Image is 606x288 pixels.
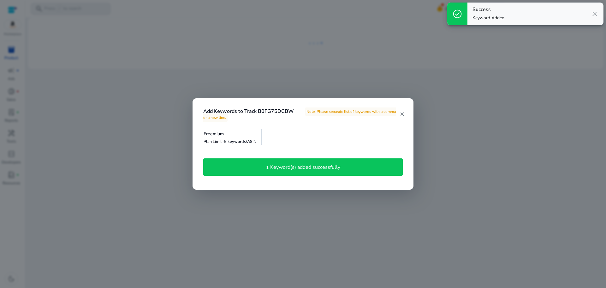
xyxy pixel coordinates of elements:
span: close [591,10,598,18]
p: Plan Limit - [204,139,257,145]
span: check_circle [452,9,462,19]
p: 1 [266,164,270,171]
mat-icon: close [400,111,405,117]
h5: Freemium [204,132,257,137]
span: 5 keywords/ASIN [224,139,257,144]
p: Keyword Added [472,15,504,21]
h4: Success [472,7,504,13]
h4: Add Keywords to Track B0FG75DCBW [203,108,400,120]
span: Note: Please separate list of keywords with a comma or a new line. [203,107,396,122]
h4: Keyword(s) added successfully [270,164,340,170]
